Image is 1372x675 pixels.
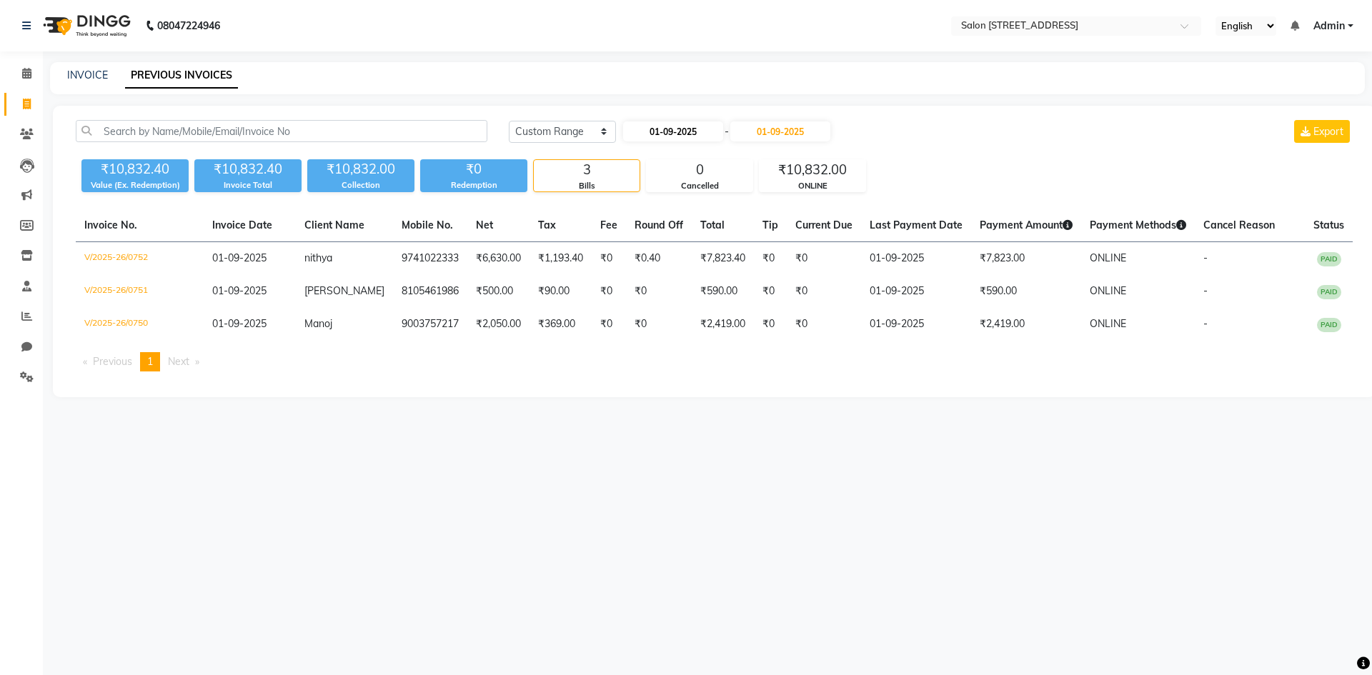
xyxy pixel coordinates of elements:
div: ₹10,832.00 [760,160,865,180]
span: Export [1313,125,1343,138]
td: ₹7,823.40 [692,242,754,276]
span: PAID [1317,252,1341,266]
span: ONLINE [1090,284,1126,297]
div: Value (Ex. Redemption) [81,179,189,191]
span: Payment Methods [1090,219,1186,231]
span: Net [476,219,493,231]
td: 9003757217 [393,308,467,341]
input: Start Date [623,121,723,141]
div: 3 [534,160,640,180]
div: Cancelled [647,180,752,192]
span: Cancel Reason [1203,219,1275,231]
span: Invoice Date [212,219,272,231]
div: ONLINE [760,180,865,192]
span: Current Due [795,219,852,231]
td: ₹0.40 [626,242,692,276]
td: V/2025-26/0752 [76,242,204,276]
td: ₹0 [626,308,692,341]
td: ₹0 [626,275,692,308]
span: - [725,124,729,139]
span: Status [1313,219,1344,231]
span: Fee [600,219,617,231]
span: nithya [304,251,332,264]
td: ₹2,050.00 [467,308,530,341]
span: - [1203,284,1208,297]
span: Total [700,219,725,231]
span: PAID [1317,285,1341,299]
span: Admin [1313,19,1345,34]
button: Export [1294,120,1350,143]
span: PAID [1317,318,1341,332]
td: ₹0 [592,242,626,276]
nav: Pagination [76,352,1353,371]
span: 01-09-2025 [212,251,267,264]
img: logo [36,6,134,46]
input: End Date [730,121,830,141]
span: ONLINE [1090,317,1126,330]
td: ₹2,419.00 [692,308,754,341]
span: Client Name [304,219,364,231]
span: Round Off [635,219,683,231]
td: 8105461986 [393,275,467,308]
td: ₹0 [592,275,626,308]
td: 01-09-2025 [861,275,971,308]
td: ₹90.00 [530,275,592,308]
span: Mobile No. [402,219,453,231]
td: ₹590.00 [692,275,754,308]
td: 01-09-2025 [861,308,971,341]
a: PREVIOUS INVOICES [125,63,238,89]
b: 08047224946 [157,6,220,46]
td: ₹369.00 [530,308,592,341]
td: 9741022333 [393,242,467,276]
div: Collection [307,179,414,191]
span: Previous [93,355,132,368]
span: ONLINE [1090,251,1126,264]
td: ₹7,823.00 [971,242,1081,276]
td: ₹0 [592,308,626,341]
a: INVOICE [67,69,108,81]
td: V/2025-26/0750 [76,308,204,341]
span: 01-09-2025 [212,317,267,330]
td: ₹500.00 [467,275,530,308]
span: Tip [762,219,778,231]
span: Manoj [304,317,332,330]
span: Last Payment Date [870,219,963,231]
span: Payment Amount [980,219,1073,231]
input: Search by Name/Mobile/Email/Invoice No [76,120,487,142]
td: ₹0 [787,242,861,276]
span: Next [168,355,189,368]
span: - [1203,251,1208,264]
span: Tax [538,219,556,231]
div: ₹10,832.40 [81,159,189,179]
td: 01-09-2025 [861,242,971,276]
td: ₹2,419.00 [971,308,1081,341]
div: 0 [647,160,752,180]
div: Redemption [420,179,527,191]
div: Invoice Total [194,179,302,191]
td: ₹0 [754,308,787,341]
td: V/2025-26/0751 [76,275,204,308]
td: ₹6,630.00 [467,242,530,276]
div: ₹10,832.40 [194,159,302,179]
td: ₹0 [787,275,861,308]
span: 01-09-2025 [212,284,267,297]
div: ₹10,832.00 [307,159,414,179]
td: ₹0 [754,242,787,276]
span: - [1203,317,1208,330]
td: ₹0 [787,308,861,341]
div: ₹0 [420,159,527,179]
span: 1 [147,355,153,368]
td: ₹1,193.40 [530,242,592,276]
td: ₹0 [754,275,787,308]
td: ₹590.00 [971,275,1081,308]
span: Invoice No. [84,219,137,231]
span: [PERSON_NAME] [304,284,384,297]
div: Bills [534,180,640,192]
